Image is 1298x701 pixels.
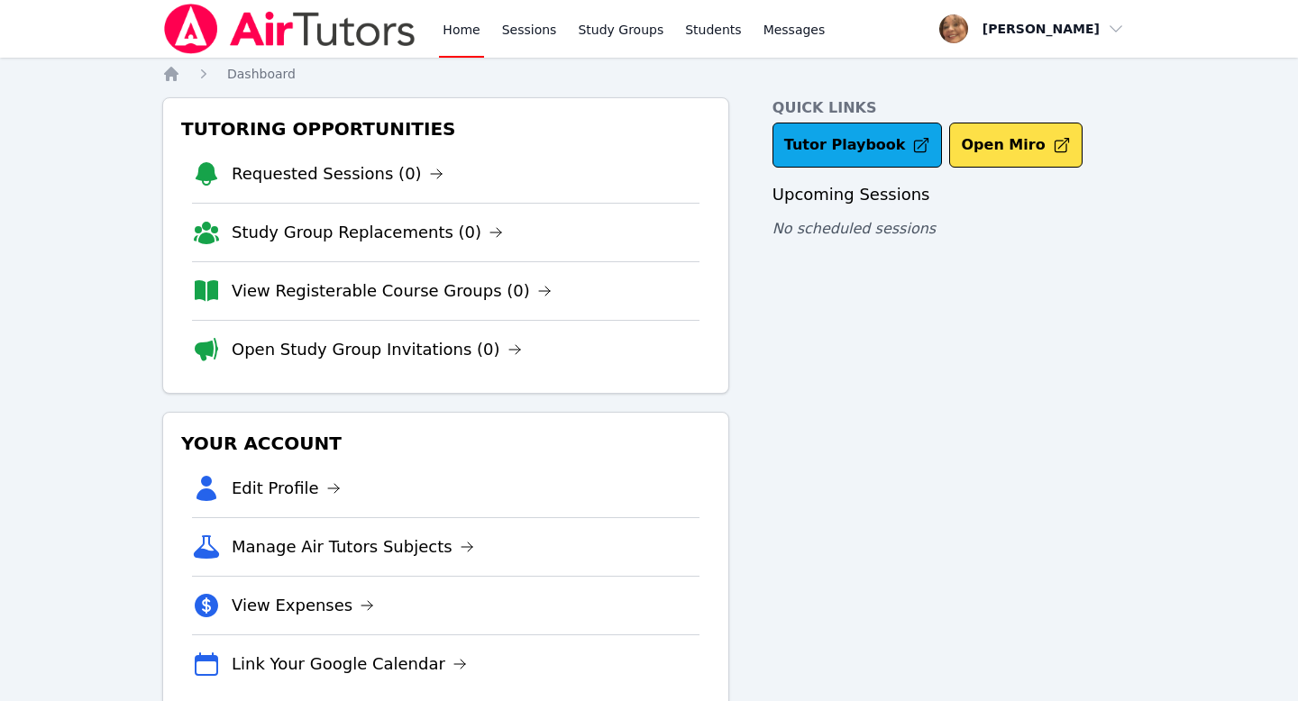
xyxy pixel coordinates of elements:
a: Study Group Replacements (0) [232,220,503,245]
a: View Registerable Course Groups (0) [232,278,552,304]
a: Tutor Playbook [772,123,943,168]
h3: Your Account [178,427,714,460]
a: View Expenses [232,593,374,618]
nav: Breadcrumb [162,65,1136,83]
span: Messages [763,21,826,39]
a: Requested Sessions (0) [232,161,443,187]
a: Open Study Group Invitations (0) [232,337,522,362]
a: Link Your Google Calendar [232,651,467,677]
button: Open Miro [949,123,1082,168]
span: Dashboard [227,67,296,81]
a: Manage Air Tutors Subjects [232,534,474,560]
a: Dashboard [227,65,296,83]
span: No scheduled sessions [772,220,936,237]
img: Air Tutors [162,4,417,54]
h3: Upcoming Sessions [772,182,1136,207]
h4: Quick Links [772,97,1136,119]
a: Edit Profile [232,476,341,501]
h3: Tutoring Opportunities [178,113,714,145]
